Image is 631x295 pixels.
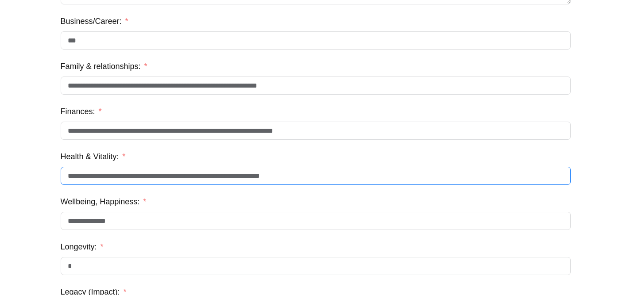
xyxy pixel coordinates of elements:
label: Business/Career: [61,13,128,29]
label: Finances: [61,103,102,119]
label: Longevity: [61,239,104,255]
input: Finances: [61,122,571,140]
input: Family & relationships: [61,77,571,95]
label: Family & relationships: [61,58,147,74]
input: Business/Career: [61,31,571,50]
label: Wellbeing, Happiness: [61,194,147,210]
label: Health & Vitality: [61,149,126,165]
input: Wellbeing, Happiness: [61,212,571,230]
input: Health & Vitality: [61,167,571,185]
input: Longevity: [61,257,571,275]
